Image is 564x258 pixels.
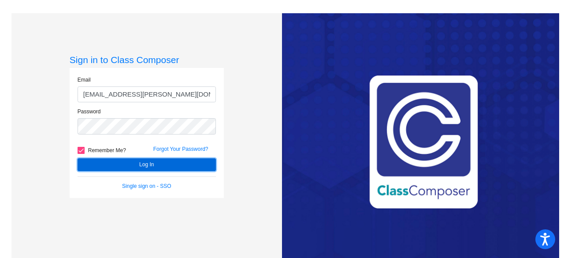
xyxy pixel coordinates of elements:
button: Log In [78,158,216,171]
label: Password [78,108,101,116]
a: Single sign on - SSO [122,183,171,189]
h3: Sign in to Class Composer [70,54,224,65]
a: Forgot Your Password? [153,146,208,152]
span: Remember Me? [88,145,126,156]
label: Email [78,76,91,84]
